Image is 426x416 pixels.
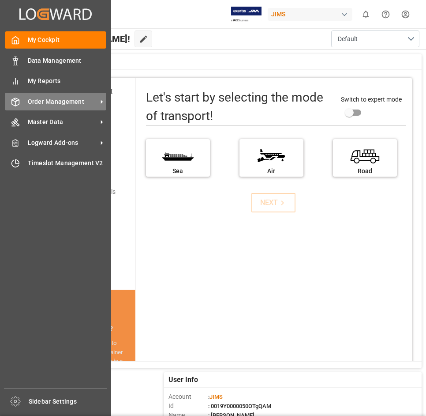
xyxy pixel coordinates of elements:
[29,397,108,406] span: Sidebar Settings
[28,97,97,106] span: Order Management
[231,7,262,22] img: Exertis%20JAM%20-%20Email%20Logo.jpg_1722504956.jpg
[28,76,107,86] span: My Reports
[376,4,396,24] button: Help Center
[5,72,106,90] a: My Reports
[268,8,352,21] div: JIMS
[244,166,299,176] div: Air
[168,374,198,385] span: User Info
[5,31,106,49] a: My Cockpit
[28,159,107,168] span: Timeslot Management V2
[208,393,223,400] span: :
[168,392,208,401] span: Account
[341,96,402,103] span: Switch to expert mode
[251,193,295,212] button: NEXT
[28,117,97,127] span: Master Data
[5,52,106,69] a: Data Management
[28,138,97,147] span: Logward Add-ons
[28,56,107,65] span: Data Management
[168,401,208,411] span: Id
[123,338,135,412] button: next slide / item
[338,34,358,44] span: Default
[208,403,271,409] span: : 0019Y0000050OTgQAM
[356,4,376,24] button: show 0 new notifications
[60,187,116,197] div: Add shipping details
[28,35,107,45] span: My Cockpit
[146,88,332,125] div: Let's start by selecting the mode of transport!
[5,155,106,172] a: Timeslot Management V2
[260,197,287,208] div: NEXT
[150,166,206,176] div: Sea
[268,6,356,23] button: JIMS
[337,166,392,176] div: Road
[209,393,223,400] span: JIMS
[331,30,419,47] button: open menu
